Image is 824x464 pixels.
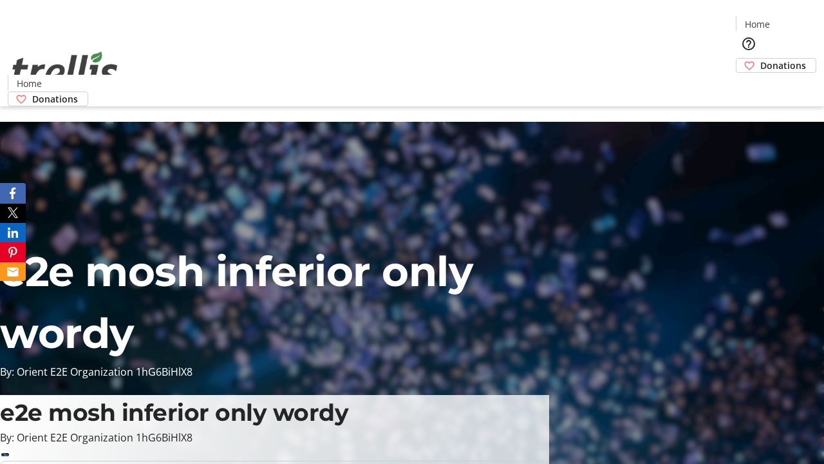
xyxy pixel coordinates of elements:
button: Help [736,31,762,57]
button: Cart [736,73,762,99]
span: Donations [760,59,806,72]
span: Home [745,17,770,31]
a: Home [8,77,50,90]
a: Home [736,17,778,31]
img: Orient E2E Organization 1hG6BiHlX8's Logo [8,37,122,102]
span: Donations [32,92,78,106]
a: Donations [8,92,88,106]
span: Home [17,77,42,90]
a: Donations [736,58,816,73]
